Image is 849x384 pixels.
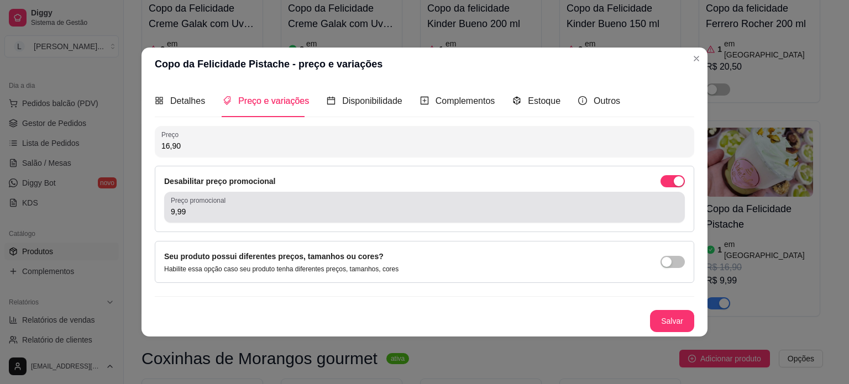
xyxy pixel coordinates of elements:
[171,196,229,205] label: Preço promocional
[171,206,678,217] input: Preço promocional
[327,96,336,105] span: calendar
[650,310,694,332] button: Salvar
[223,96,232,105] span: tags
[578,96,587,105] span: info-circle
[164,252,384,261] label: Seu produto possui diferentes preços, tamanhos ou cores?
[164,265,399,273] p: Habilite essa opção caso seu produto tenha diferentes preços, tamanhos, cores
[594,96,620,106] span: Outros
[164,177,276,186] label: Desabilitar preço promocional
[141,48,707,81] header: Copo da Felicidade Pistache - preço e variações
[512,96,521,105] span: code-sandbox
[161,130,182,139] label: Preço
[238,96,309,106] span: Preço e variações
[170,96,205,106] span: Detalhes
[420,96,429,105] span: plus-square
[688,50,705,67] button: Close
[342,96,402,106] span: Disponibilidade
[528,96,560,106] span: Estoque
[436,96,495,106] span: Complementos
[161,140,688,151] input: Preço
[155,96,164,105] span: appstore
